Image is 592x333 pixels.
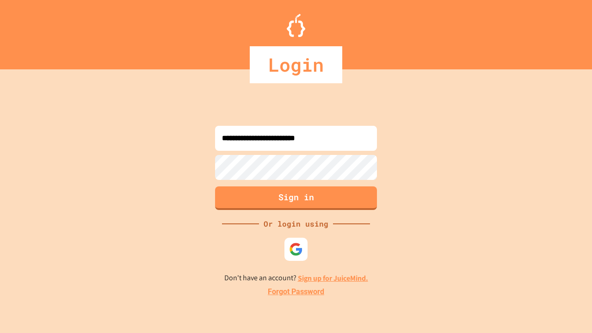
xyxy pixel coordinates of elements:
p: Don't have an account? [224,272,368,284]
img: Logo.svg [287,14,305,37]
button: Sign in [215,186,377,210]
div: Or login using [259,218,333,229]
a: Forgot Password [268,286,324,297]
img: google-icon.svg [289,242,303,256]
div: Login [250,46,342,83]
a: Sign up for JuiceMind. [298,273,368,283]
